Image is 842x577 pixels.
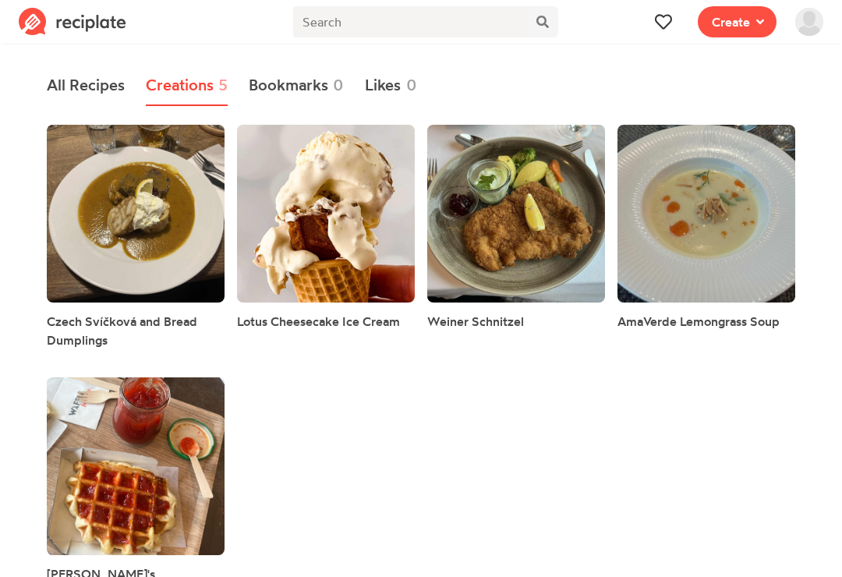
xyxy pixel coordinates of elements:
a: AmaVerde Lemongrass Soup [617,312,780,331]
span: Czech Svíčková and Bread Dumplings [47,313,197,348]
input: Search [293,6,527,37]
a: Czech Svíčková and Bread Dumplings [47,312,225,349]
span: Lotus Cheesecake Ice Cream [237,313,400,329]
span: Weiner Schnitzel [427,313,524,329]
a: Weiner Schnitzel [427,312,524,331]
img: Reciplate [19,8,126,36]
span: Create [712,12,750,31]
a: Likes0 [365,65,417,106]
span: 0 [406,73,417,97]
span: 0 [333,73,344,97]
a: Creations5 [146,65,228,106]
a: Lotus Cheesecake Ice Cream [237,312,400,331]
a: Bookmarks0 [249,65,345,106]
img: User's avatar [795,8,823,36]
a: All Recipes [47,65,125,106]
span: 5 [218,73,228,97]
button: Create [698,6,777,37]
span: AmaVerde Lemongrass Soup [617,313,780,329]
